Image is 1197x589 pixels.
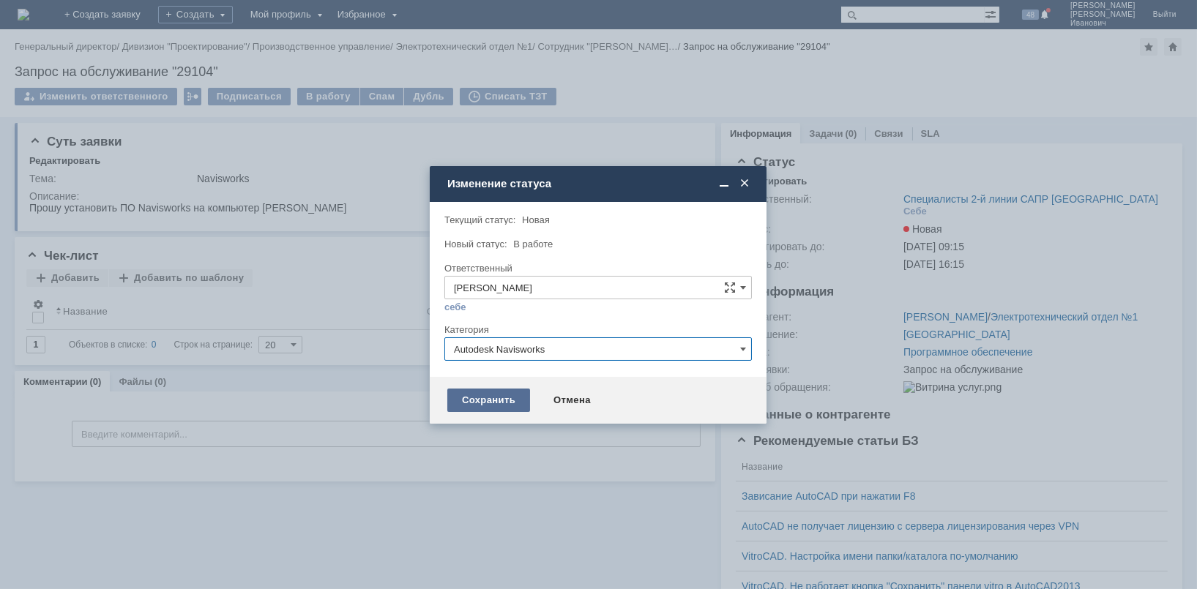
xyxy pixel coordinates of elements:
div: Категория [444,325,749,334]
label: Текущий статус: [444,214,515,225]
span: Свернуть (Ctrl + M) [717,177,731,190]
span: Новая [522,214,550,225]
span: Закрыть [737,177,752,190]
a: себе [444,301,466,313]
span: В работе [513,239,553,250]
div: Ответственный [444,263,749,273]
label: Новый статус: [444,239,507,250]
div: Изменение статуса [447,177,752,190]
span: Сложная форма [724,282,736,293]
